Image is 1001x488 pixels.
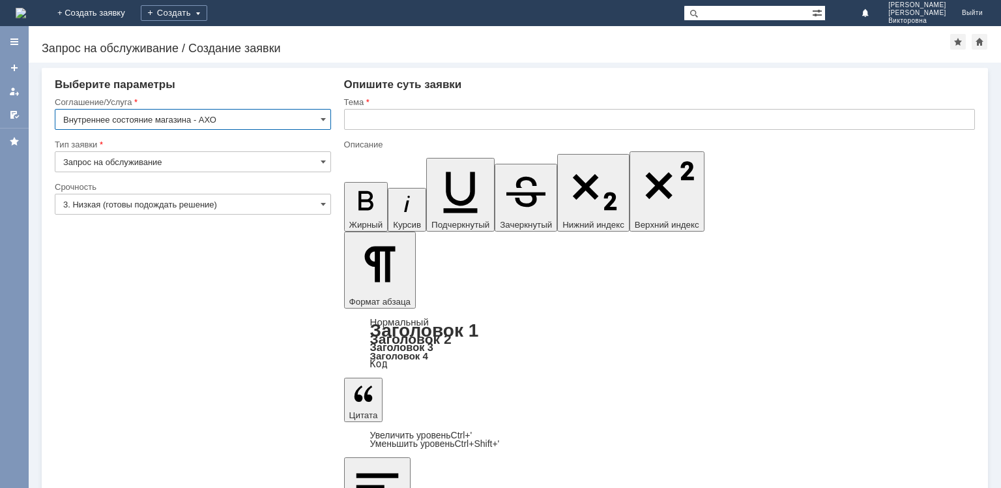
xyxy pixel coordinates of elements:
[141,5,207,21] div: Создать
[370,438,500,449] a: Decrease
[4,104,25,125] a: Мои согласования
[888,1,946,9] span: [PERSON_NAME]
[812,6,825,18] span: Расширенный поиск
[370,331,452,346] a: Заголовок 2
[370,320,479,341] a: Заголовок 1
[344,318,975,369] div: Формат абзаца
[344,78,462,91] span: Опишите суть заявки
[950,34,966,50] div: Добавить в избранное
[55,140,328,149] div: Тип заявки
[370,358,388,370] a: Код
[495,164,557,232] button: Зачеркнутый
[16,8,26,18] img: logo
[42,42,950,55] div: Запрос на обслуживание / Создание заявки
[370,316,429,328] a: Нормальный
[349,220,383,230] span: Жирный
[451,430,472,440] span: Ctrl+'
[349,410,378,420] span: Цитата
[630,151,704,232] button: Верхний индекс
[55,98,328,106] div: Соглашение/Услуга
[388,188,426,232] button: Курсив
[344,431,975,448] div: Цитата
[55,78,175,91] span: Выберите параметры
[557,154,630,232] button: Нижний индекс
[344,378,383,422] button: Цитата
[4,57,25,78] a: Создать заявку
[888,9,946,17] span: [PERSON_NAME]
[426,158,495,232] button: Подчеркнутый
[344,182,388,232] button: Жирный
[454,438,499,449] span: Ctrl+Shift+'
[349,297,411,307] span: Формат абзаца
[370,430,472,440] a: Increase
[972,34,987,50] div: Сделать домашней страницей
[16,8,26,18] a: Перейти на домашнюю страницу
[344,98,972,106] div: Тема
[55,183,328,191] div: Срочность
[370,350,428,361] a: Заголовок 4
[888,17,946,25] span: Викторовна
[393,220,421,230] span: Курсив
[431,220,489,230] span: Подчеркнутый
[562,220,624,230] span: Нижний индекс
[344,140,972,149] div: Описание
[344,232,416,309] button: Формат абзаца
[635,220,699,230] span: Верхний индекс
[4,81,25,102] a: Мои заявки
[500,220,552,230] span: Зачеркнутый
[370,341,433,353] a: Заголовок 3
